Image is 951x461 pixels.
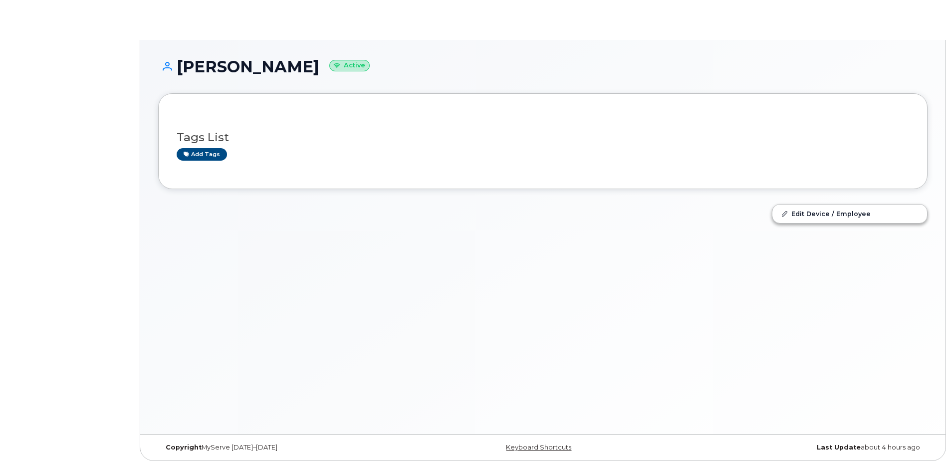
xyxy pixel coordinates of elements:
a: Edit Device / Employee [772,205,927,223]
strong: Last Update [817,444,861,451]
h1: [PERSON_NAME] [158,58,928,75]
h3: Tags List [177,131,909,144]
small: Active [329,60,370,71]
a: Add tags [177,148,227,161]
strong: Copyright [166,444,202,451]
a: Keyboard Shortcuts [506,444,571,451]
div: MyServe [DATE]–[DATE] [158,444,415,452]
div: about 4 hours ago [671,444,928,452]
